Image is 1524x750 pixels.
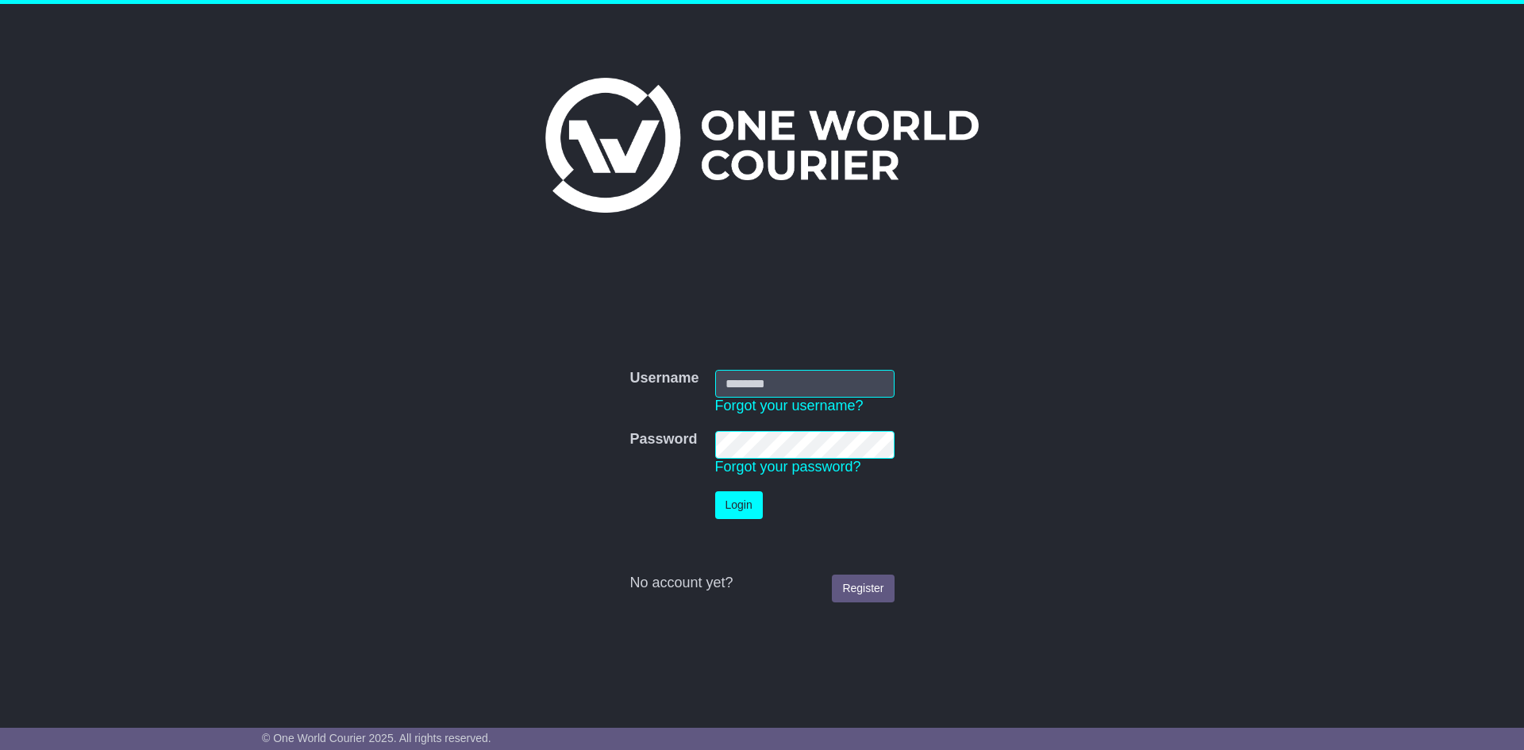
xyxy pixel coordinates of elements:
img: One World [545,78,979,213]
a: Forgot your password? [715,459,861,475]
label: Password [629,431,697,448]
div: No account yet? [629,575,894,592]
label: Username [629,370,698,387]
button: Login [715,491,763,519]
a: Forgot your username? [715,398,864,413]
a: Register [832,575,894,602]
span: © One World Courier 2025. All rights reserved. [262,732,491,744]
